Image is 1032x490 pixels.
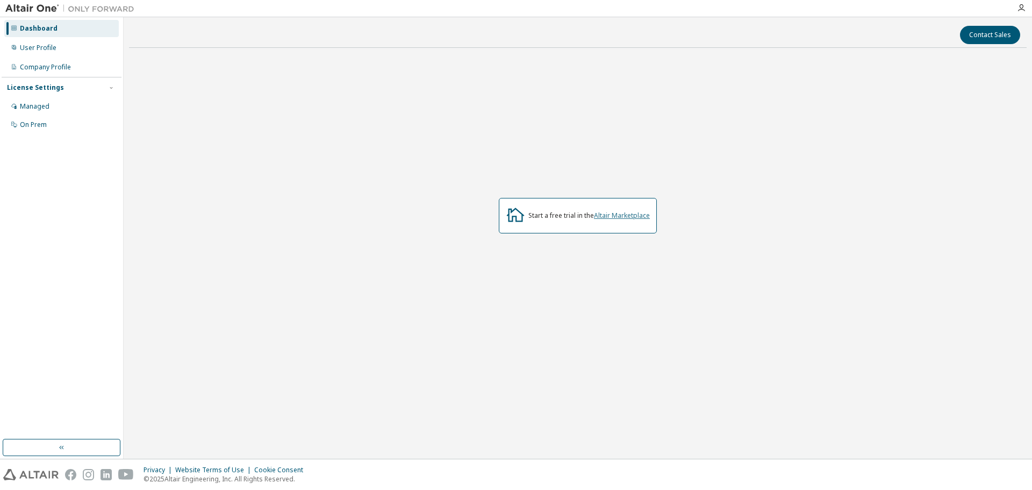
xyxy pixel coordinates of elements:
div: User Profile [20,44,56,52]
div: Dashboard [20,24,58,33]
div: Website Terms of Use [175,466,254,474]
div: Cookie Consent [254,466,310,474]
img: instagram.svg [83,469,94,480]
img: altair_logo.svg [3,469,59,480]
div: On Prem [20,120,47,129]
img: linkedin.svg [101,469,112,480]
p: © 2025 Altair Engineering, Inc. All Rights Reserved. [144,474,310,484]
button: Contact Sales [960,26,1020,44]
img: Altair One [5,3,140,14]
div: Privacy [144,466,175,474]
a: Altair Marketplace [594,211,650,220]
div: Start a free trial in the [528,211,650,220]
img: facebook.svg [65,469,76,480]
div: Managed [20,102,49,111]
div: License Settings [7,83,64,92]
img: youtube.svg [118,469,134,480]
div: Company Profile [20,63,71,72]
